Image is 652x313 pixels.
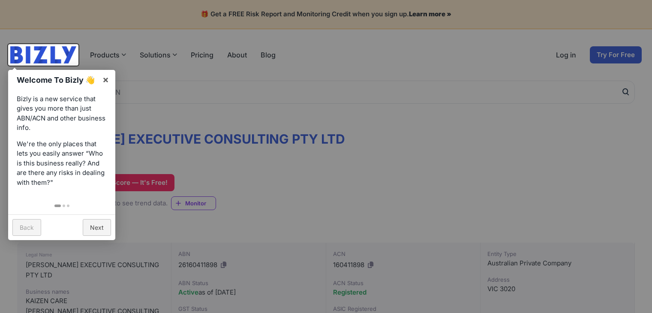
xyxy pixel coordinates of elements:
[12,219,41,236] a: Back
[83,219,111,236] a: Next
[17,94,107,133] p: Bizly is a new service that gives you more than just ABN/ACN and other business info.
[96,70,115,89] a: ×
[17,74,98,86] h1: Welcome To Bizly 👋
[17,139,107,188] p: We're the only places that lets you easily answer “Who is this business really? And are there any...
